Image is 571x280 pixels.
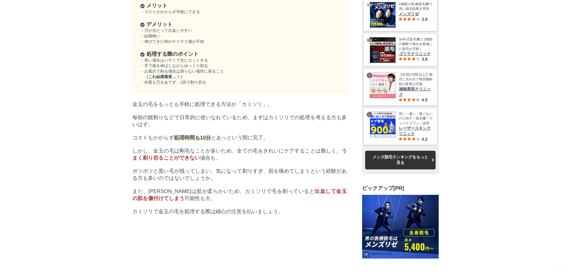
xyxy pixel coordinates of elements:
[370,37,395,63] img: 免田脱毛は男性専門のゴリラ脱毛
[132,188,347,201] span: 出血して金玉の肌を傷付けてしまう
[399,86,433,97] span: 湘南美容クリニック
[146,21,172,27] strong: デメリット
[362,185,439,192] h3: ピックアップ[PR]
[140,9,339,15] p: ・コストがかからず手軽にできる
[399,2,433,11] span: 4種類の医療脱毛機で高い脱毛効果を実現
[422,17,427,22] span: 3.9
[140,58,339,85] p: ・長い場合はハサミで先にカットする ・手で袋を伸ばしながらゆっくり剃る ・お風呂で剃る場合は滑らない場所に座ること ・何度も刃をあてず、1回で剃り切る
[399,51,433,57] span: ゴリラクリニック
[399,126,433,137] span: レーザースキンクリニック
[422,57,427,62] span: 3.8
[132,188,347,202] p: また、[PERSON_NAME]は肌が柔らかいため、カミソリで毛を剃っていると 可能性も大。
[132,101,347,108] p: 金玉の毛をもっとも手軽に処理できる方法が「カミソリ」。
[132,134,347,141] p: コストもかからず とあっという間に完了。
[370,37,433,63] a: 免田脱毛は男性専門のゴリラ脱毛 SHR式脱毛機と2種類の麻酔で痛みを軽減した脱毛が可能！ ゴリラクリニック 3.8
[399,72,433,86] span: 【全国170院以上】都合に合わせて毎回施術院の変更が可能
[140,28,339,44] p: ・刃が当たって出血しやすい ・結構怖い ・伸びてきた時のチクチク感が不快
[144,74,184,79] strong: （これ結構重要…！）
[399,37,433,51] span: SHR式脱毛機と2種類の麻酔で痛みを軽減した脱毛が可能！
[146,51,199,57] strong: 処理する際のポイント
[553,262,566,275] img: PAGE UP
[399,112,433,126] span: 安い・速い・痛くないの三拍子！脱毛機「ヴィーナスワン」採用
[132,148,347,161] span: うまく剃り切ることができない
[132,208,347,215] p: カミソリで金玉の毛を処理する際は細心の注意を払いましょう。
[370,112,433,142] a: レーザースキンクリニック 安い・速い・痛くないの三拍子！脱毛機「ヴィーナスワン」採用 レーザースキンクリニック 4.2
[370,72,433,102] a: 湘南美容クリニック 【全国170院以上】都合に合わせて毎回施術院の変更が可能 湘南美容クリニック 4.5
[365,151,436,169] a: メンズ脱毛ランキングをもっと見る
[146,3,167,9] strong: メリット
[132,114,347,128] p: 毎朝の髭剃りなどで日常的に使いなれているため、まずはカミソリでの処理を考える方も多いはず。
[370,2,395,28] img: オトコの医療脱毛はメンズリゼ
[370,73,395,98] img: 湘南美容クリニック
[132,168,347,182] p: ポツポツと黒い毛が残ってしまい、気になって剃りすぎ、肌を痛めてしまうという経験がある方も多いのではないでしょうか。
[422,97,427,102] span: 4.5
[174,135,211,141] span: 処理時間も10分
[370,2,433,28] a: オトコの医療脱毛はメンズリゼ 4種類の医療脱毛機で高い脱毛効果を実現 メンズリゼ 3.9
[132,147,347,161] p: しかし、金玉の毛は剛毛なことが多いため、全ての毛をきれいにケアすることは難しく、 場合も。
[422,137,427,142] span: 4.2
[370,112,395,137] img: レーザースキンクリニック
[399,11,433,17] span: メンズリゼ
